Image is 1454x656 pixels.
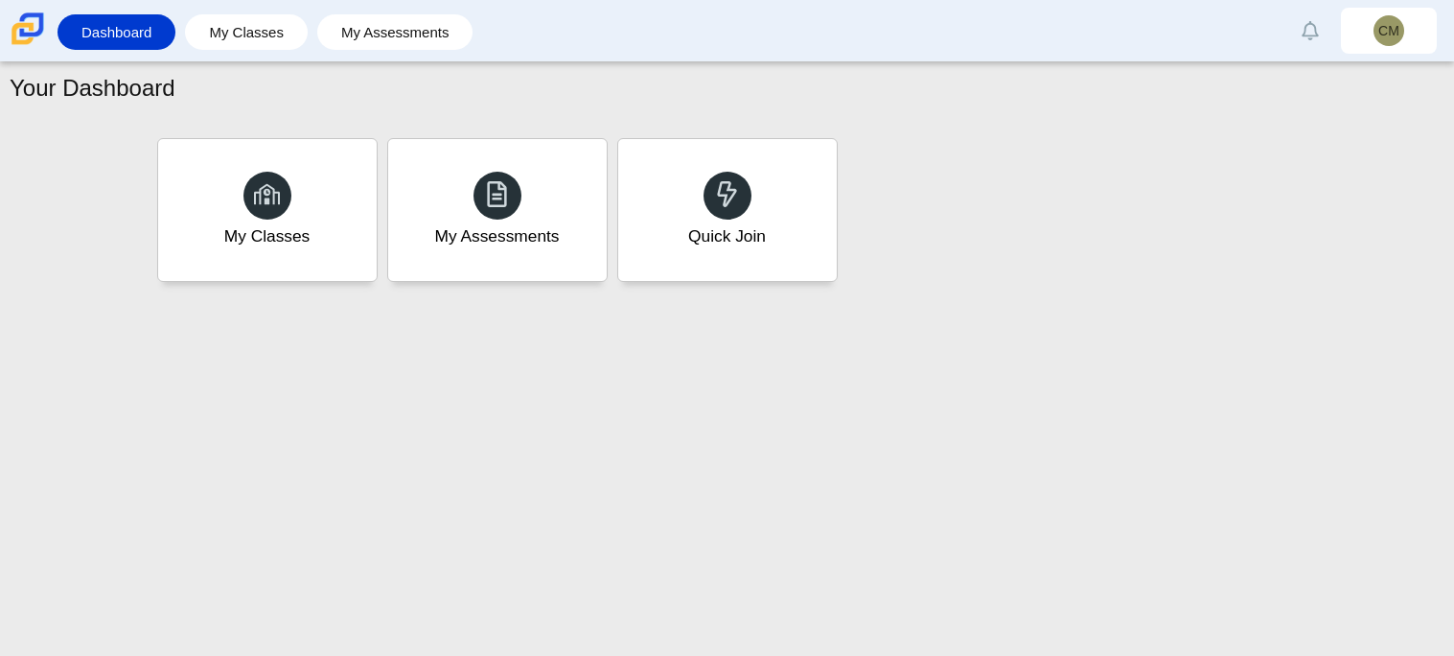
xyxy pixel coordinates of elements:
a: CM [1341,8,1437,54]
a: My Classes [157,138,378,282]
a: Alerts [1289,10,1331,52]
img: Carmen School of Science & Technology [8,9,48,49]
div: My Assessments [435,224,560,248]
div: My Classes [224,224,311,248]
a: My Assessments [387,138,608,282]
span: CM [1378,24,1399,37]
div: Quick Join [688,224,766,248]
a: Dashboard [67,14,166,50]
a: Carmen School of Science & Technology [8,35,48,52]
a: Quick Join [617,138,838,282]
h1: Your Dashboard [10,72,175,105]
a: My Assessments [327,14,464,50]
a: My Classes [195,14,298,50]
